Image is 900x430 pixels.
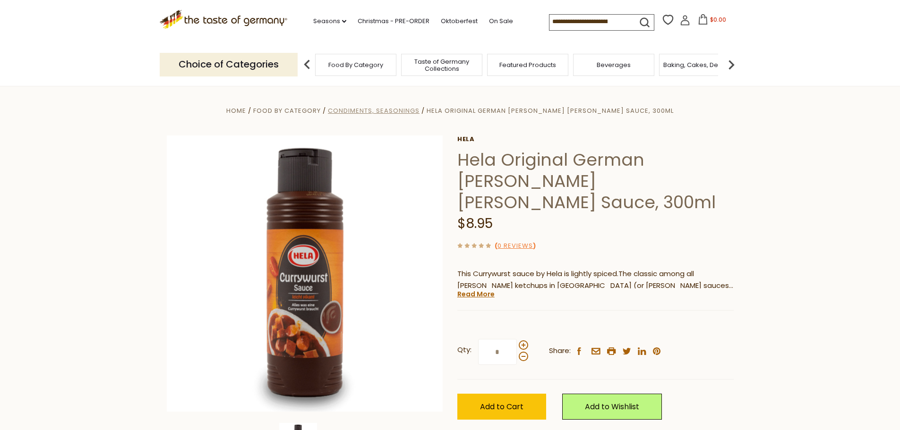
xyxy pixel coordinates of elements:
a: Hela [457,135,734,143]
span: Add to Cart [480,401,523,412]
img: Hela Mild Currywurst Sauce [167,135,443,412]
input: Qty: [478,339,517,365]
span: $0.00 [710,16,726,24]
a: Add to Wishlist [562,394,662,420]
a: 0 Reviews [497,241,533,251]
a: Oktoberfest [441,16,478,26]
a: Read More [457,289,495,299]
a: Beverages [597,61,631,68]
a: Home [226,106,246,115]
p: This Currywurst sauce by Hela is lightly spiced.The classic among all [PERSON_NAME] ketchups in [... [457,268,734,292]
img: next arrow [722,55,741,74]
a: Taste of Germany Collections [404,58,480,72]
button: $0.00 [692,14,732,28]
a: On Sale [489,16,513,26]
a: Christmas - PRE-ORDER [358,16,429,26]
a: Food By Category [253,106,321,115]
a: Food By Category [328,61,383,68]
a: Baking, Cakes, Desserts [663,61,737,68]
strong: Qty: [457,344,471,356]
a: Condiments, Seasonings [328,106,420,115]
span: ( ) [495,241,536,250]
h1: Hela Original German [PERSON_NAME] [PERSON_NAME] Sauce, 300ml [457,149,734,213]
a: Hela Original German [PERSON_NAME] [PERSON_NAME] Sauce, 300ml [427,106,674,115]
span: $8.95 [457,214,493,233]
button: Add to Cart [457,394,546,420]
a: Featured Products [499,61,556,68]
img: previous arrow [298,55,317,74]
span: Share: [549,345,571,357]
p: Choice of Categories [160,53,298,76]
a: Seasons [313,16,346,26]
